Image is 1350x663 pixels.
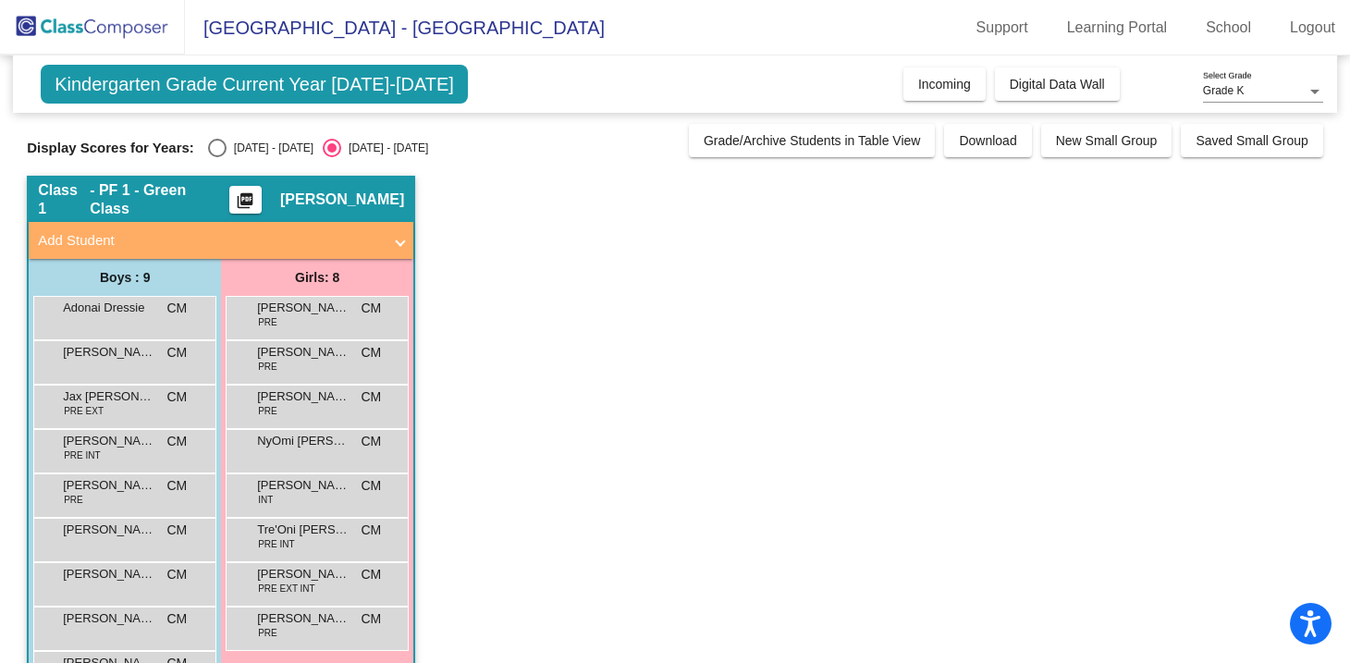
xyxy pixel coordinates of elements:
[1203,84,1245,97] span: Grade K
[38,181,90,218] span: Class 1
[361,432,381,451] span: CM
[257,432,350,450] span: NyOmi [PERSON_NAME]
[258,537,294,551] span: PRE INT
[258,315,277,329] span: PRE
[185,13,605,43] span: [GEOGRAPHIC_DATA] - [GEOGRAPHIC_DATA]
[64,448,100,462] span: PRE INT
[1052,13,1183,43] a: Learning Portal
[361,521,381,540] span: CM
[221,259,413,296] div: Girls: 8
[280,190,404,209] span: [PERSON_NAME]
[944,124,1031,157] button: Download
[257,343,350,362] span: [PERSON_NAME]
[1181,124,1322,157] button: Saved Small Group
[341,140,428,156] div: [DATE] - [DATE]
[257,299,350,317] span: [PERSON_NAME]
[258,493,273,507] span: INT
[90,181,229,218] span: - PF 1 - Green Class
[918,77,971,92] span: Incoming
[257,387,350,406] span: [PERSON_NAME]
[258,582,315,595] span: PRE EXT INT
[258,404,277,418] span: PRE
[63,565,155,583] span: [PERSON_NAME]
[229,186,262,214] button: Print Students Details
[64,493,83,507] span: PRE
[38,230,382,252] mat-panel-title: Add Student
[258,626,277,640] span: PRE
[1010,77,1105,92] span: Digital Data Wall
[257,565,350,583] span: [PERSON_NAME]
[1056,133,1158,148] span: New Small Group
[257,609,350,628] span: [PERSON_NAME]
[27,140,194,156] span: Display Scores for Years:
[959,133,1016,148] span: Download
[361,343,381,362] span: CM
[361,609,381,629] span: CM
[361,565,381,584] span: CM
[361,387,381,407] span: CM
[257,521,350,539] span: Tre'Oni [PERSON_NAME]
[1196,133,1307,148] span: Saved Small Group
[1041,124,1172,157] button: New Small Group
[166,387,187,407] span: CM
[63,387,155,406] span: Jax [PERSON_NAME]
[64,404,104,418] span: PRE EXT
[689,124,936,157] button: Grade/Archive Students in Table View
[166,565,187,584] span: CM
[704,133,921,148] span: Grade/Archive Students in Table View
[29,222,413,259] mat-expansion-panel-header: Add Student
[903,68,986,101] button: Incoming
[41,65,468,104] span: Kindergarten Grade Current Year [DATE]-[DATE]
[63,609,155,628] span: [PERSON_NAME]
[63,432,155,450] span: [PERSON_NAME]
[227,140,313,156] div: [DATE] - [DATE]
[257,476,350,495] span: [PERSON_NAME]
[962,13,1043,43] a: Support
[166,432,187,451] span: CM
[166,343,187,362] span: CM
[63,521,155,539] span: [PERSON_NAME]
[258,360,277,374] span: PRE
[29,259,221,296] div: Boys : 9
[208,139,428,157] mat-radio-group: Select an option
[166,299,187,318] span: CM
[166,476,187,496] span: CM
[63,476,155,495] span: [PERSON_NAME]
[1191,13,1266,43] a: School
[166,521,187,540] span: CM
[1275,13,1350,43] a: Logout
[63,299,155,317] span: Adonai Dressie
[234,191,256,217] mat-icon: picture_as_pdf
[361,476,381,496] span: CM
[166,609,187,629] span: CM
[995,68,1120,101] button: Digital Data Wall
[63,343,155,362] span: [PERSON_NAME]
[361,299,381,318] span: CM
